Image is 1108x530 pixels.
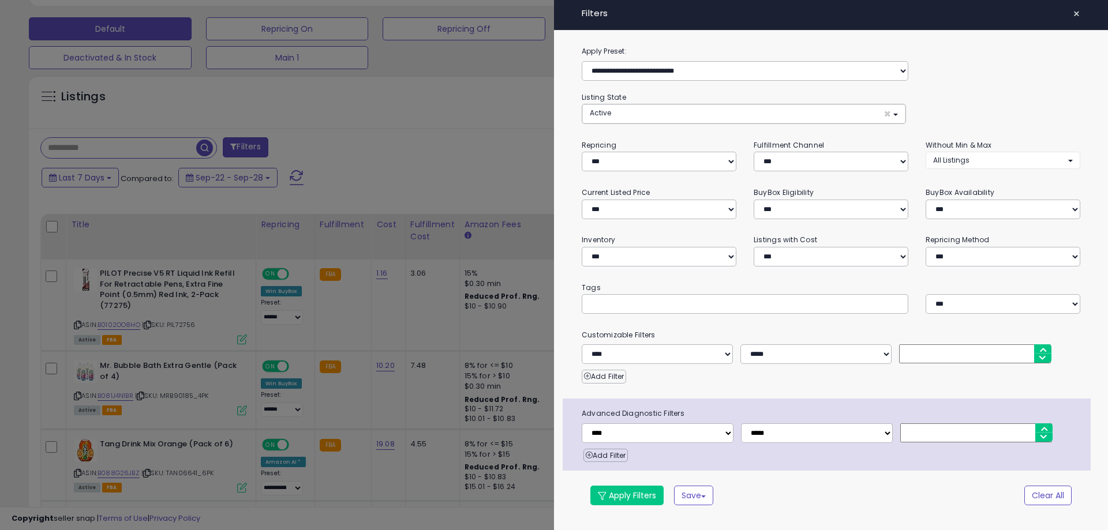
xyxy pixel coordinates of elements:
small: Current Listed Price [582,187,650,197]
span: Active [590,108,611,118]
small: Without Min & Max [926,140,992,150]
button: Apply Filters [590,486,664,505]
button: Clear All [1024,486,1072,505]
span: × [884,108,891,120]
button: Active × [582,104,905,123]
small: Listings with Cost [754,235,817,245]
small: Tags [573,281,1089,294]
small: BuyBox Availability [926,187,994,197]
button: Save [674,486,713,505]
span: × [1073,6,1080,22]
small: BuyBox Eligibility [754,187,814,197]
span: All Listings [933,155,969,165]
span: Advanced Diagnostic Filters [573,407,1091,420]
small: Repricing [582,140,616,150]
button: All Listings [926,152,1080,168]
small: Fulfillment Channel [754,140,824,150]
button: × [1068,6,1085,22]
small: Repricing Method [926,235,990,245]
h4: Filters [582,9,1080,18]
small: Listing State [582,92,626,102]
small: Customizable Filters [573,329,1089,341]
label: Apply Preset: [573,45,1089,58]
small: Inventory [582,235,615,245]
button: Add Filter [582,370,626,384]
button: Add Filter [583,449,628,463]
